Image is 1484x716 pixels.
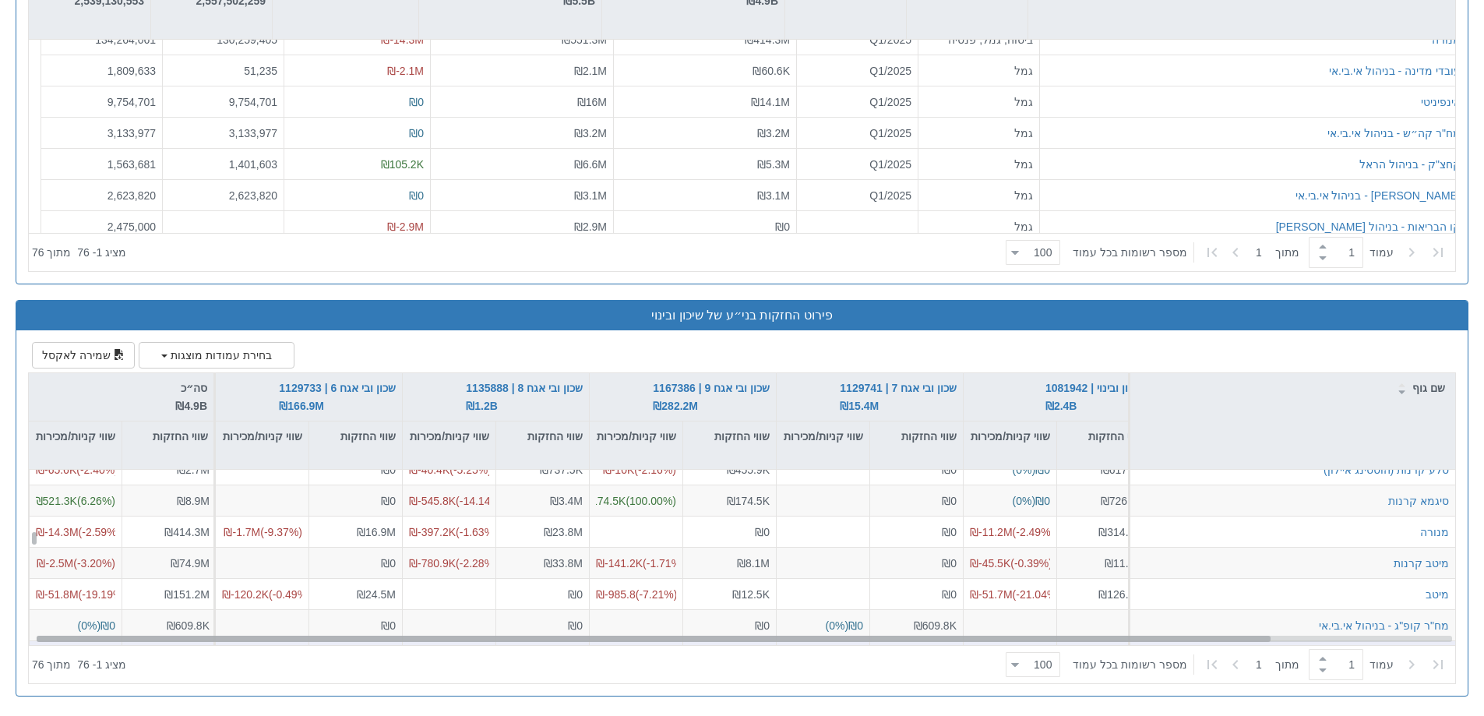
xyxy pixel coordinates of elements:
span: ( -5.25 %) [409,461,489,477]
div: ‏מציג 1 - 76 ‏ מתוך 76 [32,647,126,682]
div: מח"ר קופ"ג - בניהול אי.בי.אי [1319,617,1449,633]
div: מנורה [1432,31,1461,47]
button: סלע קרנות (הוסטינג איילון) [1324,461,1449,477]
span: ( -1.63 %) [409,524,489,539]
span: ₪24.5M [357,587,396,600]
div: שכון ובי אגח 9 | 1167386 [653,379,770,414]
span: ₪0 [568,587,583,600]
span: ₪-14.3M [381,33,424,45]
div: 2,475,000 [48,218,156,234]
span: ₪0 [1035,494,1050,506]
div: שווי החזקות [122,421,214,451]
button: סיגמא קרנות [1388,492,1449,508]
span: ₪0 [848,619,863,631]
button: קחצ"ק - בניהול הראל [1359,156,1461,171]
span: ₪-985.8 [596,587,636,600]
span: ₪414.3M [745,33,790,45]
button: מיטב [1426,586,1449,601]
span: ₪8.1M [737,556,770,569]
span: ₪414.3M [164,525,210,538]
span: ( -9.37 %) [222,524,302,539]
div: מנורה [1420,524,1449,539]
span: ₪14.1M [751,95,790,108]
div: שם גוף [1130,373,1455,403]
span: ₪174.5K [727,494,770,506]
span: ( -7.21 %) [596,586,676,601]
span: ₪737.5K [540,463,583,475]
span: ₪3.2M [574,126,607,139]
span: ( 0 %) [826,619,863,631]
span: ₪5.3M [757,157,790,170]
span: ₪-545.8K [409,494,456,506]
span: ( -1.71 %) [596,555,676,570]
span: ₪0 [942,463,957,475]
span: ₪617.9K [1101,463,1144,475]
div: 9,754,701 [169,93,277,109]
span: ₪105.2K [381,157,424,170]
span: ₪6.6M [574,157,607,170]
span: ( -21.04 %) [970,586,1050,601]
button: מח"ר קה״ש - בניהול אי.בי.אי [1327,125,1461,140]
span: ₪3.1M [574,189,607,201]
span: ₪-10K [603,463,635,475]
span: ( -2.49 %) [970,524,1050,539]
span: ₪16M [577,95,607,108]
span: ₪0 [755,619,770,631]
span: ₪282.2M [653,400,698,412]
span: ( -2.40 %) [36,461,115,477]
span: ₪455.9K [727,463,770,475]
div: שכון ובי אגח 7 | 1129741 [840,379,957,414]
span: ₪-397.2K [409,525,456,538]
span: ₪-2.5M [37,556,73,569]
span: ₪-51.7M [970,587,1013,600]
div: שווי החזקות [496,421,589,451]
div: שווי קניות/מכירות [216,421,308,469]
span: ₪33.8M [544,556,583,569]
span: ₪1.2B [466,400,498,412]
span: 1 [1256,245,1275,260]
span: ₪0 [942,494,957,506]
button: שיכון ובינוי | 1081942 ₪2.4B [1045,379,1144,414]
span: ₪-2.1M [387,64,424,76]
button: שכון ובי אגח 9 | 1167386 ₪282.2M [653,379,770,414]
div: מיטב קרנות [1394,555,1449,570]
span: ₪16.9M [357,525,396,538]
span: ( 6.26 %) [34,494,115,506]
span: ₪0 [942,556,957,569]
span: ₪151.2M [164,587,210,600]
span: ₪0 [381,494,396,506]
button: שכון ובי אגח 7 | 1129741 ₪15.4M [840,379,957,414]
span: ₪2.1M [574,64,607,76]
div: קו הבריאות - בניהול [PERSON_NAME] [1276,218,1461,234]
div: 2,623,820 [48,187,156,203]
div: Q1/2025 [803,93,911,109]
div: 100 [1034,245,1058,260]
span: ₪2.9M [574,220,607,232]
span: ₪-1.7M [224,525,260,538]
span: ₪60.6K [753,64,790,76]
span: ₪521.3K [34,494,77,506]
button: אינפיניטי [1421,93,1461,109]
span: ₪0 [942,525,957,538]
div: ‏מציג 1 - 76 ‏ מתוך 76 [32,235,126,270]
div: ביטוח, גמל, פנסיה [925,31,1033,47]
div: סה״כ [35,379,207,414]
span: ( 100.00 %) [583,494,676,506]
span: ₪0 [942,587,957,600]
div: [PERSON_NAME] - בניהול אי.בי.אי [1295,187,1461,203]
span: ( 0 %) [1013,494,1050,506]
div: 134,264,061 [48,31,156,47]
div: שווי החזקות [683,421,776,451]
span: ₪4.9B [175,400,207,412]
div: 130,259,405 [169,31,277,47]
div: גמל [925,93,1033,109]
span: ( -2.28 %) [409,555,489,570]
div: Q1/2025 [803,31,911,47]
span: ₪2.4B [1045,400,1077,412]
span: ( -14.14 %) [409,492,489,508]
div: שווי קניות/מכירות [777,421,869,469]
